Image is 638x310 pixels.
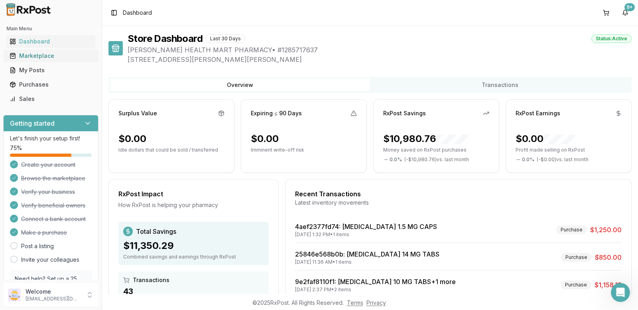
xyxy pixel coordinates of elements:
[21,242,54,250] a: Post a listing
[251,147,357,153] p: Imminent write-off risk
[118,132,146,145] div: $0.00
[10,144,22,152] span: 75 %
[128,55,632,64] span: [STREET_ADDRESS][PERSON_NAME][PERSON_NAME]
[537,156,589,163] span: ( - $0.00 ) vs. last month
[10,134,92,142] p: Let's finish your setup first!
[295,286,456,293] div: [DATE] 2:37 PM • 2 items
[128,45,632,55] span: [PERSON_NAME] HEALTH MART PHARMACY • # 1285717637
[133,276,169,284] span: Transactions
[123,286,264,297] div: 43
[123,239,264,252] div: $11,350.29
[295,278,456,286] a: 9e2faf8110f1: [MEDICAL_DATA] 10 MG TABS+1 more
[3,93,98,105] button: Sales
[118,201,269,209] div: How RxPost is helping your pharmacy
[21,256,79,264] a: Invite your colleagues
[118,109,157,117] div: Surplus Value
[347,299,363,306] a: Terms
[110,79,370,91] button: Overview
[10,81,92,89] div: Purchases
[6,34,95,49] a: Dashboard
[10,95,92,103] div: Sales
[136,227,176,236] span: Total Savings
[251,109,302,117] div: Expiring ≤ 90 Days
[21,229,67,237] span: Make a purchase
[383,132,468,145] div: $10,980.76
[3,49,98,62] button: Marketplace
[295,259,439,265] div: [DATE] 11:36 AM • 1 items
[128,32,203,45] h1: Store Dashboard
[595,253,622,262] span: $850.00
[624,3,635,11] div: 9+
[123,9,152,17] nav: breadcrumb
[590,225,622,235] span: $1,250.00
[118,147,224,153] p: Idle dollars that could be sold / transferred
[556,225,587,234] div: Purchase
[21,201,85,209] span: Verify beneficial owners
[516,132,575,145] div: $0.00
[390,156,402,163] span: 0.0 %
[123,9,152,17] span: Dashboard
[6,26,95,32] h2: Main Menu
[10,52,92,60] div: Marketplace
[26,296,81,302] p: [EMAIL_ADDRESS][DOMAIN_NAME]
[21,161,75,169] span: Create your account
[6,77,95,92] a: Purchases
[595,280,622,290] span: $1,158.15
[6,92,95,106] a: Sales
[26,288,81,296] p: Welcome
[295,199,622,207] div: Latest inventory movements
[370,79,630,91] button: Transactions
[383,109,426,117] div: RxPost Savings
[15,275,87,299] p: Need help? Set up a 25 minute call with our team to set up.
[206,34,245,43] div: Last 30 Days
[522,156,534,163] span: 0.0 %
[591,34,632,43] div: Status: Active
[6,49,95,63] a: Marketplace
[21,174,85,182] span: Browse the marketplace
[123,254,264,260] div: Combined savings and earnings through RxPost
[3,78,98,91] button: Purchases
[295,189,622,199] div: Recent Transactions
[8,288,21,301] img: User avatar
[21,215,86,223] span: Connect a bank account
[10,66,92,74] div: My Posts
[404,156,469,163] span: ( - $10,980.76 ) vs. last month
[10,118,55,128] h3: Getting started
[118,189,269,199] div: RxPost Impact
[10,38,92,45] div: Dashboard
[3,3,54,16] img: RxPost Logo
[383,147,489,153] p: Money saved on RxPost purchases
[21,188,75,196] span: Verify your business
[619,6,632,19] button: 9+
[295,250,439,258] a: 25846e568b0b: [MEDICAL_DATA] 14 MG TABS
[295,231,437,238] div: [DATE] 1:32 PM • 1 items
[6,63,95,77] a: My Posts
[251,132,279,145] div: $0.00
[295,223,437,231] a: 4aef2377fd74: [MEDICAL_DATA] 1.5 MG CAPS
[516,109,560,117] div: RxPost Earnings
[561,253,592,262] div: Purchase
[611,283,630,302] iframe: Intercom live chat
[516,147,622,153] p: Profit made selling on RxPost
[366,299,386,306] a: Privacy
[3,64,98,77] button: My Posts
[561,280,591,289] div: Purchase
[3,35,98,48] button: Dashboard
